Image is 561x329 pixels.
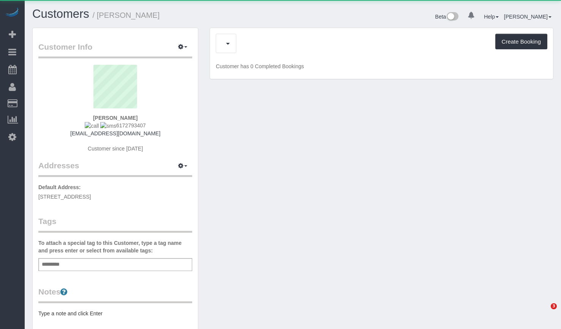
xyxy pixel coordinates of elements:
img: sms [100,122,116,130]
label: To attach a special tag to this Customer, type a tag name and press enter or select from availabl... [38,239,192,254]
a: Help [484,14,499,20]
span: 6172793407 [85,122,145,128]
a: Customers [32,7,89,20]
a: [EMAIL_ADDRESS][DOMAIN_NAME] [70,130,160,136]
small: / [PERSON_NAME] [93,11,160,19]
strong: [PERSON_NAME] [93,115,137,121]
span: 3 [551,303,557,309]
a: Beta [435,14,459,20]
legend: Notes [38,286,192,303]
legend: Customer Info [38,41,192,58]
p: Customer has 0 Completed Bookings [216,63,547,70]
span: [STREET_ADDRESS] [38,194,91,200]
button: Create Booking [495,34,547,50]
a: [PERSON_NAME] [504,14,552,20]
iframe: Intercom live chat [535,303,553,321]
img: call [85,122,99,130]
img: Automaid Logo [5,8,20,18]
pre: Type a note and click Enter [38,310,192,317]
legend: Tags [38,216,192,233]
span: Customer since [DATE] [88,146,143,152]
label: Default Address: [38,183,81,191]
img: New interface [446,12,458,22]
